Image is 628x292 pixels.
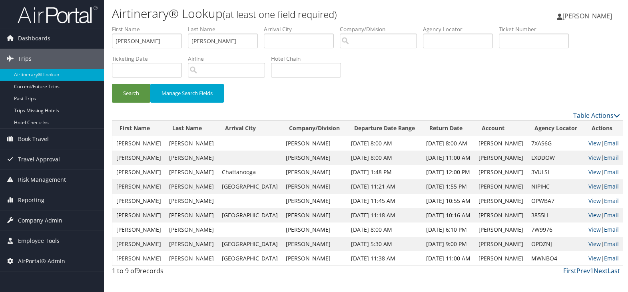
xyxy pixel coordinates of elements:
[584,165,623,179] td: |
[588,254,601,262] a: View
[218,179,282,194] td: [GEOGRAPHIC_DATA]
[588,183,601,190] a: View
[347,121,422,136] th: Departure Date Range: activate to sort column ascending
[282,222,347,237] td: [PERSON_NAME]
[18,231,60,251] span: Employee Tools
[588,211,601,219] a: View
[18,49,32,69] span: Trips
[604,211,619,219] a: Email
[422,194,474,208] td: [DATE] 10:55 AM
[282,251,347,266] td: [PERSON_NAME]
[474,194,527,208] td: [PERSON_NAME]
[422,151,474,165] td: [DATE] 11:00 AM
[18,211,62,230] span: Company Admin
[422,208,474,222] td: [DATE] 10:16 AM
[527,151,584,165] td: LXDDOW
[18,129,49,149] span: Book Travel
[165,136,218,151] td: [PERSON_NAME]
[584,194,623,208] td: |
[527,179,584,194] td: NIPIHC
[604,183,619,190] a: Email
[282,179,347,194] td: [PERSON_NAME]
[527,251,584,266] td: MWNBO4
[422,179,474,194] td: [DATE] 1:55 PM
[562,12,612,20] span: [PERSON_NAME]
[422,165,474,179] td: [DATE] 12:00 PM
[347,179,422,194] td: [DATE] 11:21 AM
[112,179,165,194] td: [PERSON_NAME]
[112,222,165,237] td: [PERSON_NAME]
[112,237,165,251] td: [PERSON_NAME]
[422,251,474,266] td: [DATE] 11:00 AM
[218,121,282,136] th: Arrival City: activate to sort column ascending
[112,194,165,208] td: [PERSON_NAME]
[590,266,594,275] a: 1
[474,121,527,136] th: Account: activate to sort column ascending
[584,222,623,237] td: |
[527,237,584,251] td: OPDZNJ
[218,165,282,179] td: Chattanooga
[474,151,527,165] td: [PERSON_NAME]
[527,222,584,237] td: 7W9976
[422,237,474,251] td: [DATE] 9:00 PM
[588,197,601,205] a: View
[282,237,347,251] td: [PERSON_NAME]
[474,237,527,251] td: [PERSON_NAME]
[165,194,218,208] td: [PERSON_NAME]
[347,165,422,179] td: [DATE] 1:48 PM
[347,237,422,251] td: [DATE] 5:30 AM
[264,25,340,33] label: Arrival City
[165,222,218,237] td: [PERSON_NAME]
[474,179,527,194] td: [PERSON_NAME]
[588,139,601,147] a: View
[150,84,224,103] button: Manage Search Fields
[604,240,619,248] a: Email
[608,266,620,275] a: Last
[112,5,451,22] h1: Airtinerary® Lookup
[422,136,474,151] td: [DATE] 8:00 AM
[499,25,575,33] label: Ticket Number
[422,222,474,237] td: [DATE] 6:10 PM
[18,251,65,271] span: AirPortal® Admin
[594,266,608,275] a: Next
[18,149,60,169] span: Travel Approval
[112,84,150,103] button: Search
[584,251,623,266] td: |
[604,168,619,176] a: Email
[604,254,619,262] a: Email
[18,190,44,210] span: Reporting
[422,121,474,136] th: Return Date: activate to sort column ascending
[527,194,584,208] td: OPWBA7
[112,25,188,33] label: First Name
[474,208,527,222] td: [PERSON_NAME]
[557,4,620,28] a: [PERSON_NAME]
[165,251,218,266] td: [PERSON_NAME]
[282,208,347,222] td: [PERSON_NAME]
[604,226,619,233] a: Email
[112,208,165,222] td: [PERSON_NAME]
[347,194,422,208] td: [DATE] 11:45 AM
[474,136,527,151] td: [PERSON_NAME]
[165,151,218,165] td: [PERSON_NAME]
[588,226,601,233] a: View
[563,266,576,275] a: First
[188,25,264,33] label: Last Name
[188,55,271,63] label: Airline
[112,165,165,179] td: [PERSON_NAME]
[18,170,66,190] span: Risk Management
[474,251,527,266] td: [PERSON_NAME]
[588,240,601,248] a: View
[347,251,422,266] td: [DATE] 11:38 AM
[282,136,347,151] td: [PERSON_NAME]
[18,28,50,48] span: Dashboards
[165,165,218,179] td: [PERSON_NAME]
[165,121,218,136] th: Last Name: activate to sort column ascending
[588,154,601,161] a: View
[588,168,601,176] a: View
[604,139,619,147] a: Email
[347,136,422,151] td: [DATE] 8:00 AM
[282,121,347,136] th: Company/Division
[112,121,165,136] th: First Name: activate to sort column ascending
[347,151,422,165] td: [DATE] 8:00 AM
[584,121,623,136] th: Actions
